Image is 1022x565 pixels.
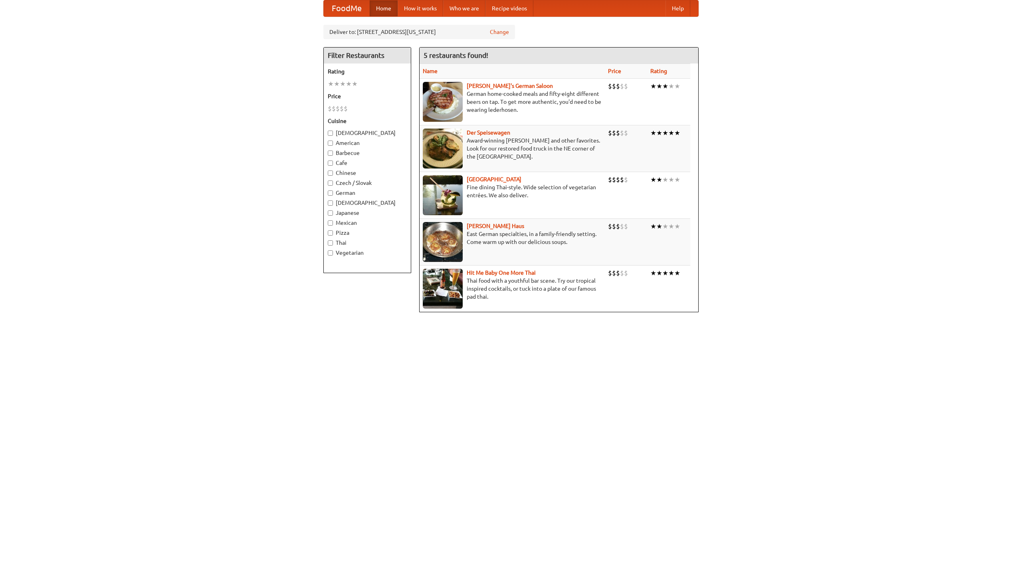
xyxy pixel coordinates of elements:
li: $ [616,222,620,231]
a: How it works [398,0,443,16]
li: $ [616,82,620,91]
label: [DEMOGRAPHIC_DATA] [328,199,407,207]
li: ★ [662,222,668,231]
label: Pizza [328,229,407,237]
li: ★ [674,222,680,231]
p: Fine dining Thai-style. Wide selection of vegetarian entrées. We also deliver. [423,183,602,199]
input: American [328,141,333,146]
img: speisewagen.jpg [423,129,463,169]
input: German [328,190,333,196]
li: ★ [334,79,340,88]
li: ★ [650,129,656,137]
li: ★ [340,79,346,88]
input: [DEMOGRAPHIC_DATA] [328,131,333,136]
a: Recipe videos [485,0,533,16]
a: FoodMe [324,0,370,16]
li: ★ [662,129,668,137]
input: Japanese [328,210,333,216]
li: $ [624,175,628,184]
li: ★ [656,129,662,137]
li: $ [624,222,628,231]
input: Chinese [328,170,333,176]
label: Mexican [328,219,407,227]
a: Name [423,68,438,74]
li: ★ [650,175,656,184]
li: ★ [662,82,668,91]
li: $ [344,104,348,113]
li: $ [608,269,612,278]
b: [PERSON_NAME]'s German Saloon [467,83,553,89]
li: ★ [346,79,352,88]
li: ★ [352,79,358,88]
li: $ [624,129,628,137]
li: $ [624,269,628,278]
li: ★ [668,175,674,184]
a: Help [665,0,690,16]
li: ★ [656,222,662,231]
img: satay.jpg [423,175,463,215]
input: Mexican [328,220,333,226]
li: ★ [668,129,674,137]
div: Deliver to: [STREET_ADDRESS][US_STATE] [323,25,515,39]
li: ★ [650,269,656,278]
li: $ [612,175,616,184]
input: Czech / Slovak [328,180,333,186]
ng-pluralize: 5 restaurants found! [424,52,488,59]
li: ★ [650,82,656,91]
label: [DEMOGRAPHIC_DATA] [328,129,407,137]
li: $ [612,222,616,231]
img: kohlhaus.jpg [423,222,463,262]
label: Vegetarian [328,249,407,257]
li: $ [332,104,336,113]
input: Pizza [328,230,333,236]
li: $ [624,82,628,91]
li: $ [612,82,616,91]
li: ★ [650,222,656,231]
li: ★ [656,175,662,184]
li: ★ [674,175,680,184]
label: American [328,139,407,147]
h5: Cuisine [328,117,407,125]
a: Rating [650,68,667,74]
a: Change [490,28,509,36]
li: $ [608,82,612,91]
a: Der Speisewagen [467,129,510,136]
label: German [328,189,407,197]
a: Home [370,0,398,16]
li: $ [328,104,332,113]
img: babythai.jpg [423,269,463,309]
li: ★ [668,222,674,231]
li: ★ [674,269,680,278]
li: $ [620,269,624,278]
li: ★ [662,175,668,184]
p: East German specialties, in a family-friendly setting. Come warm up with our delicious soups. [423,230,602,246]
h4: Filter Restaurants [324,48,411,63]
li: ★ [656,82,662,91]
input: Barbecue [328,151,333,156]
li: $ [340,104,344,113]
a: [PERSON_NAME] Haus [467,223,524,229]
a: [GEOGRAPHIC_DATA] [467,176,521,182]
h5: Price [328,92,407,100]
li: ★ [328,79,334,88]
li: ★ [674,82,680,91]
input: Vegetarian [328,250,333,256]
li: $ [620,82,624,91]
li: ★ [656,269,662,278]
li: $ [612,269,616,278]
h5: Rating [328,67,407,75]
a: Price [608,68,621,74]
label: Thai [328,239,407,247]
li: ★ [668,269,674,278]
input: Thai [328,240,333,246]
li: $ [608,175,612,184]
li: $ [616,269,620,278]
input: [DEMOGRAPHIC_DATA] [328,200,333,206]
li: $ [608,222,612,231]
li: $ [616,175,620,184]
a: Hit Me Baby One More Thai [467,270,536,276]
